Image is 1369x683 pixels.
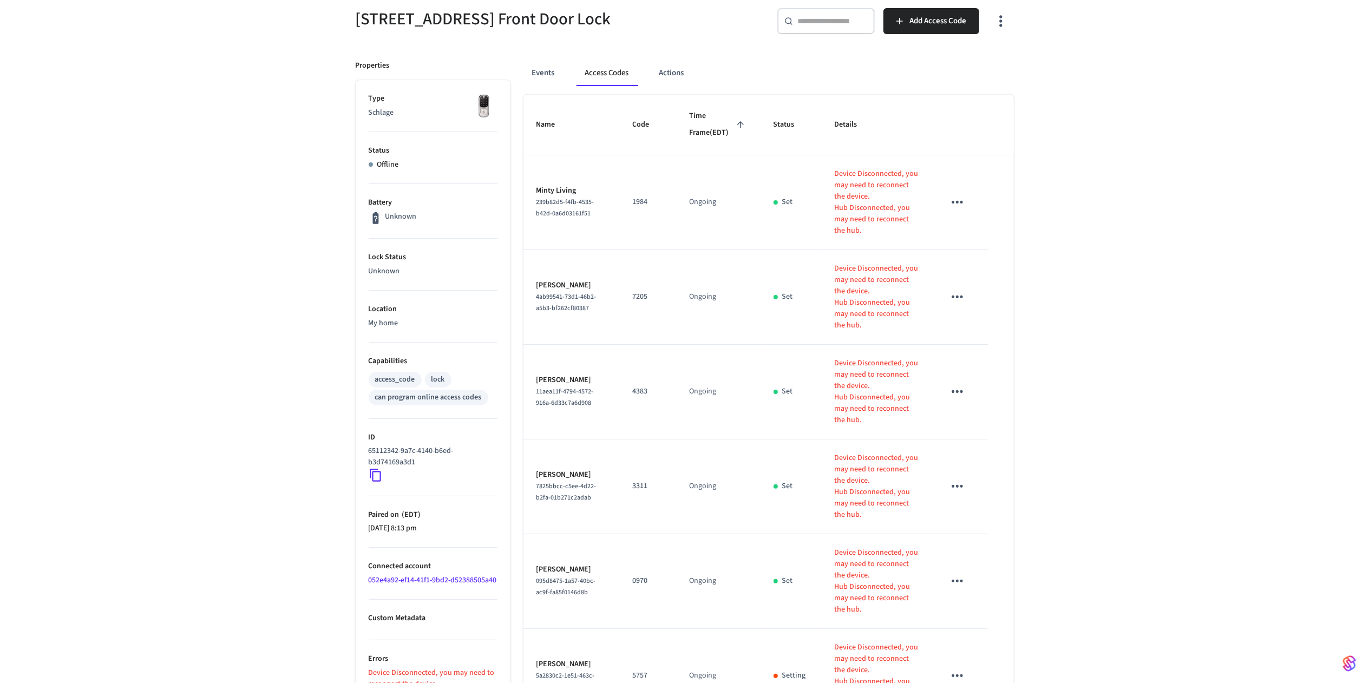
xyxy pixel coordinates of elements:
[536,280,607,291] p: [PERSON_NAME]
[835,581,919,615] p: Hub Disconnected, you may need to reconnect the hub.
[523,60,1014,86] div: ant example
[835,642,919,676] p: Device Disconnected, you may need to reconnect the device.
[782,481,793,492] p: Set
[632,481,663,492] p: 3311
[536,576,596,597] span: 095d8475-1a57-40bc-ac9f-fa85f0146d8b
[369,561,497,572] p: Connected account
[369,356,497,367] p: Capabilities
[523,60,564,86] button: Events
[782,386,793,397] p: Set
[909,14,966,28] span: Add Access Code
[835,452,919,487] p: Device Disconnected, you may need to reconnect the device.
[835,358,919,392] p: Device Disconnected, you may need to reconnect the device.
[883,8,979,34] button: Add Access Code
[431,374,445,385] div: lock
[375,374,415,385] div: access_code
[782,670,806,681] p: Setting
[369,145,497,156] p: Status
[774,116,809,133] span: Status
[369,432,497,443] p: ID
[676,250,760,345] td: Ongoing
[632,670,663,681] p: 5757
[676,155,760,250] td: Ongoing
[782,575,793,587] p: Set
[369,613,497,624] p: Custom Metadata
[835,547,919,581] p: Device Disconnected, you may need to reconnect the device.
[369,304,497,315] p: Location
[356,60,390,71] p: Properties
[676,534,760,629] td: Ongoing
[369,107,497,119] p: Schlage
[369,575,497,586] a: 052e4a92-ef14-41f1-9bd2-d52388505a40
[369,266,497,277] p: Unknown
[536,185,607,196] p: Minty Living
[632,196,663,208] p: 1984
[536,292,597,313] span: 4ab99541-73d1-46b2-a5b3-bf262cf80387
[369,252,497,263] p: Lock Status
[577,60,638,86] button: Access Codes
[782,291,793,303] p: Set
[399,509,421,520] span: ( EDT )
[356,8,678,30] h5: [STREET_ADDRESS] Front Door Lock
[470,93,497,120] img: Yale Assure Touchscreen Wifi Smart Lock, Satin Nickel, Front
[651,60,693,86] button: Actions
[632,575,663,587] p: 0970
[632,116,663,133] span: Code
[689,108,747,142] span: Time Frame(EDT)
[536,659,607,670] p: [PERSON_NAME]
[369,197,497,208] p: Battery
[1343,655,1356,672] img: SeamLogoGradient.69752ec5.svg
[676,345,760,439] td: Ongoing
[632,291,663,303] p: 7205
[835,168,919,202] p: Device Disconnected, you may need to reconnect the device.
[835,392,919,426] p: Hub Disconnected, you may need to reconnect the hub.
[369,93,497,104] p: Type
[835,297,919,331] p: Hub Disconnected, you may need to reconnect the hub.
[369,509,497,521] p: Paired on
[536,198,594,218] span: 239b82d5-f4fb-4535-b42d-0a6d03161f51
[835,263,919,297] p: Device Disconnected, you may need to reconnect the device.
[536,469,607,481] p: [PERSON_NAME]
[385,211,416,222] p: Unknown
[835,116,872,133] span: Details
[835,202,919,237] p: Hub Disconnected, you may need to reconnect the hub.
[536,564,607,575] p: [PERSON_NAME]
[782,196,793,208] p: Set
[369,445,493,468] p: 65112342-9a7c-4140-b6ed-b3d74169a3d1
[536,375,607,386] p: [PERSON_NAME]
[369,318,497,329] p: My home
[632,386,663,397] p: 4383
[536,387,594,408] span: 11aea11f-4794-4572-916a-6d33c7a6d908
[835,487,919,521] p: Hub Disconnected, you may need to reconnect the hub.
[377,159,399,170] p: Offline
[536,116,569,133] span: Name
[676,439,760,534] td: Ongoing
[369,523,497,534] p: [DATE] 8:13 pm
[536,482,597,502] span: 7825bbcc-c5ee-4d22-b2fa-01b271c2adab
[375,392,482,403] div: can program online access codes
[369,653,497,665] p: Errors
